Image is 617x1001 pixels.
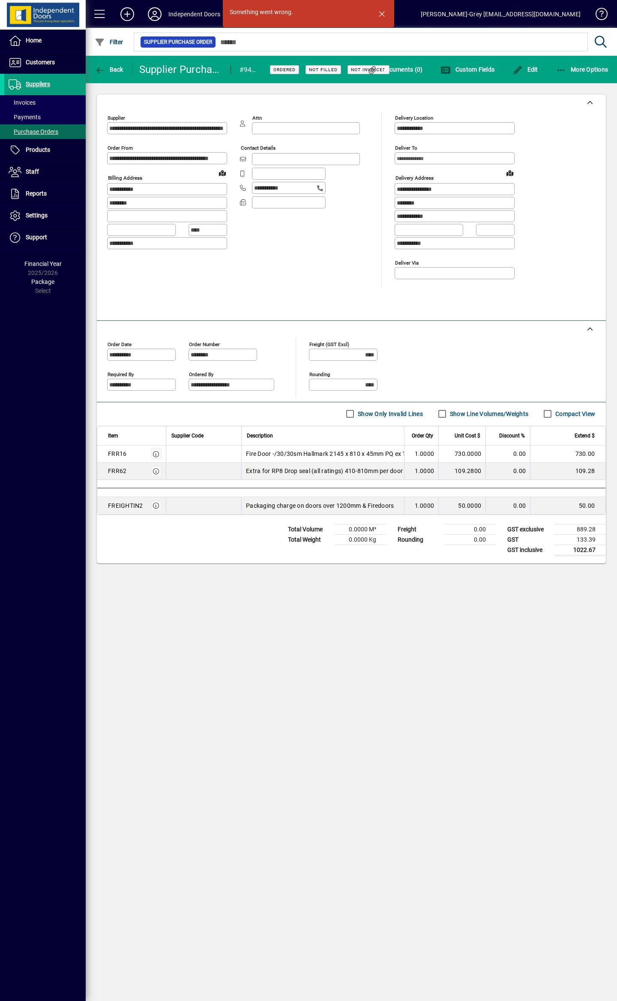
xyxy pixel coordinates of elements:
[499,431,525,440] span: Discount %
[530,446,605,463] td: 730.00
[485,446,530,463] td: 0.00
[485,463,530,480] td: 0.00
[530,463,605,480] td: 109.28
[4,110,86,124] a: Payments
[26,81,50,87] span: Suppliers
[284,524,335,534] td: Total Volume
[284,534,335,545] td: Total Weight
[309,341,349,347] mat-label: Freight (GST excl)
[9,114,41,121] span: Payments
[26,234,47,241] span: Support
[108,371,134,377] mat-label: Required by
[4,139,86,161] a: Products
[445,534,496,545] td: 0.00
[530,497,605,514] td: 50.00
[93,34,126,50] button: Filter
[438,463,485,480] td: 109.2800
[141,6,168,22] button: Profile
[252,115,262,121] mat-label: Attn
[412,431,433,440] span: Order Qty
[393,524,445,534] td: Freight
[395,259,419,265] mat-label: Deliver via
[404,497,438,514] td: 1.0000
[512,66,538,73] span: Edit
[367,66,423,73] span: Documents (0)
[4,30,86,51] a: Home
[556,66,608,73] span: More Options
[9,128,58,135] span: Purchase Orders
[438,62,497,77] button: Custom Fields
[114,6,141,22] button: Add
[93,62,126,77] button: Back
[24,260,62,267] span: Financial Year
[26,212,48,219] span: Settings
[108,431,118,440] span: Item
[108,145,133,151] mat-label: Order from
[503,545,554,555] td: GST inclusive
[86,62,133,77] app-page-header-button: Back
[26,146,50,153] span: Products
[554,62,611,77] button: More Options
[273,67,296,72] span: Ordered
[404,446,438,463] td: 1.0000
[421,7,581,21] div: [PERSON_NAME]-Grey [EMAIL_ADDRESS][DOMAIN_NAME]
[26,59,55,66] span: Customers
[95,39,123,45] span: Filter
[554,410,595,418] label: Compact View
[168,7,220,21] div: Independent Doors
[139,63,222,76] div: Supplier Purchase Order
[240,63,259,77] div: #94634B-1
[554,534,606,545] td: 133.39
[4,227,86,248] a: Support
[4,52,86,73] a: Customers
[246,501,394,510] span: Packaging charge on doors over 1200mm & Firedoors
[108,449,126,458] div: FRR16
[589,2,606,30] a: Knowledge Base
[503,534,554,545] td: GST
[554,524,606,534] td: 889.28
[335,534,386,545] td: 0.0000 Kg
[438,497,485,514] td: 50.0000
[455,431,480,440] span: Unit Cost $
[26,190,47,197] span: Reports
[404,463,438,480] td: 1.0000
[189,341,220,347] mat-label: Order number
[395,145,417,151] mat-label: Deliver To
[335,524,386,534] td: 0.0000 M³
[216,166,229,180] a: View on map
[510,62,540,77] button: Edit
[485,497,530,514] td: 0.00
[108,115,125,121] mat-label: Supplier
[356,410,423,418] label: Show Only Invalid Lines
[554,545,606,555] td: 1022.67
[26,37,42,44] span: Home
[108,341,132,347] mat-label: Order date
[503,524,554,534] td: GST exclusive
[393,534,445,545] td: Rounding
[31,278,54,285] span: Package
[309,371,330,377] mat-label: Rounding
[365,62,425,77] button: Documents (0)
[309,67,338,72] span: Not Filled
[246,449,439,458] span: Fire Door -/30/30sm Hallmark 2145 x 810 x 45mm PQ ex 150mm jamb
[395,115,433,121] mat-label: Delivery Location
[4,124,86,139] a: Purchase Orders
[108,467,126,475] div: FRR62
[4,95,86,110] a: Invoices
[108,501,143,510] div: FREIGHTIN2
[445,524,496,534] td: 0.00
[448,410,528,418] label: Show Line Volumes/Weights
[9,99,36,106] span: Invoices
[4,205,86,226] a: Settings
[144,38,212,46] span: Supplier Purchase Order
[26,168,39,175] span: Staff
[189,371,213,377] mat-label: Ordered by
[351,67,386,72] span: Not Invoiced
[440,66,494,73] span: Custom Fields
[95,66,123,73] span: Back
[575,431,595,440] span: Extend $
[171,431,204,440] span: Supplier Code
[246,467,403,475] span: Extra for RP8 Drop seal (all ratings) 410-810mm per door
[247,431,273,440] span: Description
[4,183,86,205] a: Reports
